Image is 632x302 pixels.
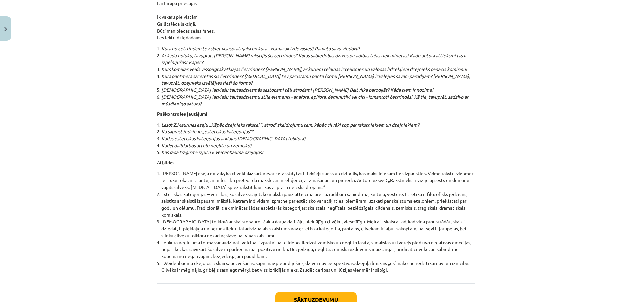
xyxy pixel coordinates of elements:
p: Atbildes [157,159,475,166]
strong: Paškontroles jautājumi [157,111,207,117]
img: icon-close-lesson-0947bae3869378f0d4975bcd49f059093ad1ed9edebbc8119c70593378902aed.svg [4,27,7,31]
em: Ar kādu nolūku, tavuprāt, [PERSON_NAME] rakstījis šīs četrrindes? Kuras sabiedrības dzīves parādī... [161,52,467,65]
li: E.Veidenbauma dzejoļos izskan sāpe, vilšanās, sapņi nav piepildījušies, dzīvei nav perspektīvas, ... [161,260,475,273]
em: Lasot Z.Mauriņas eseju „Kāpēc dzejnieks raksta?”, atrodi skaidrojumu tam, kāpēc cilvēki top par r... [161,122,419,128]
em: Kādas estētiskās kategorijas atklājas [DEMOGRAPHIC_DATA] folklorā? [161,135,306,141]
em: Kā saprast jēdzienu „estētiskās kategorijas”? [161,128,253,134]
em: [DEMOGRAPHIC_DATA] latviešu tautasdziesmu stila elementi - anafora, epifora, deminutīvi vai citi ... [161,94,468,106]
em: [DEMOGRAPHIC_DATA] latviešu tautasdziesmās sastopami tēli atrodami [PERSON_NAME] Baltvilka parodi... [161,87,434,93]
li: [PERSON_NAME] esejā norāda, ka cilvēki dažkārt nevar nerakstīt, tas ir iekšējs spēks un dzinulis,... [161,170,475,191]
em: Kas rada traģisma izjūtu E.Veidenbauma dzejoļos? [161,149,264,155]
em: Kādēļ daiļdarbos attēlo neglīto un zemisko? [161,142,252,148]
li: Estētiskās kategorijas – vērtības, ko cilvēks sajūt, ko māksla pauž attiecībā pret parādībām sabi... [161,191,475,218]
em: Kura no četrrindēm tev šķiet visasprātīgākā un kura - vismazāk izdevusies? Pamato savu viedokli! [161,45,360,51]
li: [DEMOGRAPHIC_DATA] folklorā ar skaisto saprot čakla darba darītāju, pieklājīgu cilvēku, viesmīlīg... [161,218,475,239]
em: Kurā pantmērā sacerētas šīs četrrindes? [MEDICAL_DATA] tev pazīstamu panta formu [PERSON_NAME] iz... [161,73,470,86]
em: Kurš komikas veids visspilgtāk atklājas četrrindēs? [PERSON_NAME], ar kuriem tēlainās izteiksmes ... [161,66,467,72]
li: Jebkura neglītuma forma var audzināt, veicināt izpratni par cildeno. Redzot zemisko un neglīto la... [161,239,475,260]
